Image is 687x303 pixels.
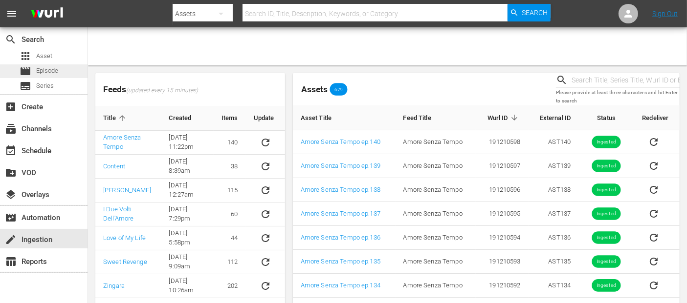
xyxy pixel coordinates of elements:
td: 44 [214,226,246,250]
td: 115 [214,179,246,202]
td: 191210596 [476,178,528,202]
td: AST135 [529,250,579,274]
td: Amore Senza Tempo [396,274,476,298]
td: 202 [214,274,246,298]
td: AST139 [529,154,579,178]
button: Search [508,4,551,21]
a: [PERSON_NAME] [103,186,151,194]
td: [DATE] 10:26am [161,274,214,298]
td: Amore Senza Tempo [396,226,476,250]
td: [DATE] 7:29pm [161,202,214,226]
span: Search [522,4,548,21]
td: Amore Senza Tempo [396,154,476,178]
td: 191210598 [476,130,528,154]
span: Asset [36,51,52,61]
td: 140 [214,131,246,155]
span: Asset [20,50,31,62]
td: 191210597 [476,154,528,178]
td: AST136 [529,226,579,250]
span: Asset Title [301,113,345,122]
a: Amore Senza Tempo ep.138 [301,186,380,193]
span: Ingested [592,282,621,289]
a: Amore Senza Tempo ep.134 [301,282,380,289]
span: Series [36,81,54,91]
span: menu [6,8,18,20]
a: Sign Out [652,10,678,18]
td: 112 [214,250,246,274]
td: [DATE] 12:27am [161,179,214,202]
span: Ingested [592,258,621,265]
span: Create [5,101,17,113]
span: Search [5,34,17,45]
td: Amore Senza Tempo [396,250,476,274]
td: [DATE] 5:58pm [161,226,214,250]
span: Ingestion [5,234,17,245]
img: ans4CAIJ8jUAAAAAAAAAAAAAAAAAAAAAAAAgQb4GAAAAAAAAAAAAAAAAAAAAAAAAJMjXAAAAAAAAAAAAAAAAAAAAAAAAgAT5G... [23,2,70,25]
span: Episode [36,66,58,76]
a: Zingara [103,282,125,289]
a: Amore Senza Tempo ep.137 [301,210,380,217]
span: Title [103,114,129,122]
td: 60 [214,202,246,226]
span: Ingested [592,234,621,242]
td: [DATE] 11:22pm [161,131,214,155]
span: Ingested [592,186,621,194]
a: Amore Senza Tempo ep.136 [301,234,380,241]
span: Automation [5,212,17,223]
td: AST138 [529,178,579,202]
td: Amore Senza Tempo [396,202,476,226]
a: Amore Senza Tempo ep.135 [301,258,380,265]
td: 191210594 [476,226,528,250]
span: Ingested [592,210,621,218]
td: Amore Senza Tempo [396,130,476,154]
span: Series [20,80,31,92]
span: (updated every 15 minutes) [126,87,198,95]
span: Assets [301,84,328,94]
td: 191210592 [476,274,528,298]
p: Please provide at least three characters and hit Enter to search [556,89,680,105]
th: Items [214,106,246,131]
a: Amore Senza Tempo ep.139 [301,162,380,169]
th: Status [578,105,634,130]
table: sticky table [95,106,285,298]
th: Feed Title [396,105,476,130]
th: Update [246,106,285,131]
a: Love of My Life [103,234,146,242]
th: External ID [529,105,579,130]
span: Feeds [95,81,285,98]
td: [DATE] 8:39am [161,155,214,179]
td: [DATE] 9:09am [161,250,214,274]
span: Overlays [5,189,17,201]
td: AST140 [529,130,579,154]
span: Wurl ID [488,113,521,122]
span: Ingested [592,139,621,146]
span: Ingested [592,162,621,170]
span: 679 [330,86,348,92]
td: 191210593 [476,250,528,274]
a: Amore Senza Tempo [103,134,141,150]
td: 191210595 [476,202,528,226]
span: Channels [5,123,17,135]
td: AST134 [529,274,579,298]
a: Content [103,162,125,170]
span: Schedule [5,145,17,157]
span: Created [169,114,204,122]
td: AST137 [529,202,579,226]
a: Sweet Revenge [103,258,147,265]
td: 38 [214,155,246,179]
td: Amore Senza Tempo [396,178,476,202]
span: Episode [20,65,31,77]
a: Amore Senza Tempo ep.140 [301,138,380,145]
input: Search Title, Series Title, Wurl ID or External ID [572,73,680,88]
span: Reports [5,256,17,267]
span: VOD [5,167,17,179]
th: Redeliver [634,105,680,130]
a: I Due Volti Dell'Amore [103,205,133,222]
